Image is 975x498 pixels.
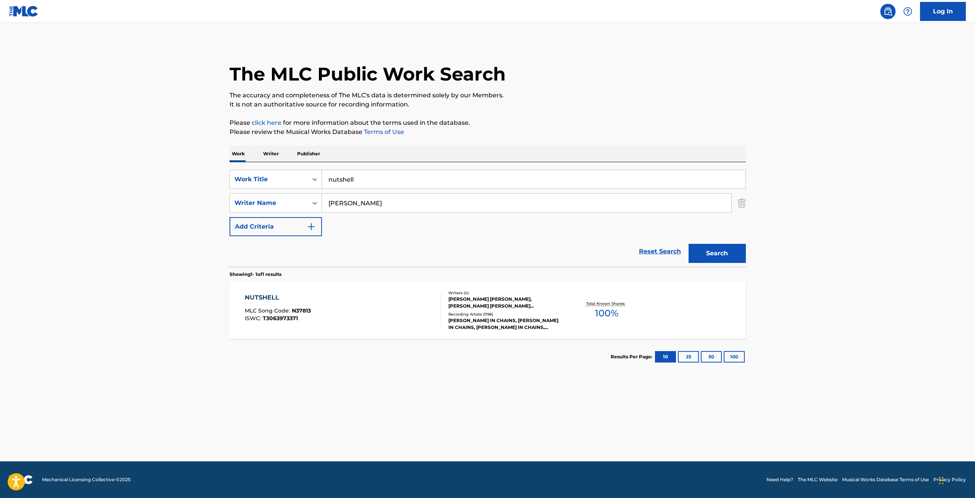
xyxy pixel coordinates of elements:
div: Writers ( 4 ) [448,290,564,296]
a: Terms of Use [362,128,404,135]
img: Delete Criterion [737,193,746,213]
img: search [883,7,893,16]
span: T3063973371 [263,315,298,322]
button: Search [689,244,746,263]
button: 50 [701,351,722,363]
span: MLC Song Code : [245,307,292,314]
p: Work [230,146,247,162]
div: Help [900,4,915,19]
a: Need Help? [766,476,793,483]
a: Reset Search [635,243,685,260]
button: 100 [724,351,745,363]
span: Mechanical Licensing Collective © 2025 [42,476,131,483]
p: Please for more information about the terms used in the database. [230,118,746,127]
p: Publisher [295,146,322,162]
p: Showing 1 - 1 of 1 results [230,271,281,278]
p: Please review the Musical Works Database [230,127,746,137]
p: Results Per Page: [611,353,654,360]
span: ISWC : [245,315,263,322]
img: help [903,7,912,16]
iframe: Chat Widget [937,461,975,498]
button: Add Criteria [230,217,322,236]
span: 100 % [595,306,618,320]
div: Writer Name [234,198,303,208]
a: Public Search [880,4,896,19]
div: [PERSON_NAME] IN CHAINS, [PERSON_NAME] IN CHAINS, [PERSON_NAME] IN CHAINS, [PERSON_NAME] IN CHAIN... [448,317,564,331]
div: Recording Artists ( 1196 ) [448,311,564,317]
a: The MLC Website [798,476,838,483]
div: [PERSON_NAME] [PERSON_NAME], [PERSON_NAME] [PERSON_NAME] [PERSON_NAME], [PERSON_NAME] [PERSON_NAME] [448,296,564,309]
p: Writer [261,146,281,162]
img: logo [9,475,33,484]
form: Search Form [230,170,746,267]
a: Privacy Policy [933,476,966,483]
p: It is not an authoritative source for recording information. [230,100,746,109]
p: The accuracy and completeness of The MLC's data is determined solely by our Members. [230,91,746,100]
a: click here [252,119,281,126]
img: MLC Logo [9,6,39,17]
p: Total Known Shares: [586,301,627,306]
img: 9d2ae6d4665cec9f34b9.svg [307,222,316,231]
div: Work Title [234,175,303,184]
button: 25 [678,351,699,363]
a: NUTSHELLMLC Song Code:N37813ISWC:T3063973371Writers (4)[PERSON_NAME] [PERSON_NAME], [PERSON_NAME]... [230,282,746,339]
button: 10 [655,351,676,363]
span: N37813 [292,307,311,314]
div: NUTSHELL [245,293,311,302]
h1: The MLC Public Work Search [230,63,506,85]
a: Log In [920,2,966,21]
a: Musical Works Database Terms of Use [842,476,929,483]
div: Drag [939,469,944,492]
